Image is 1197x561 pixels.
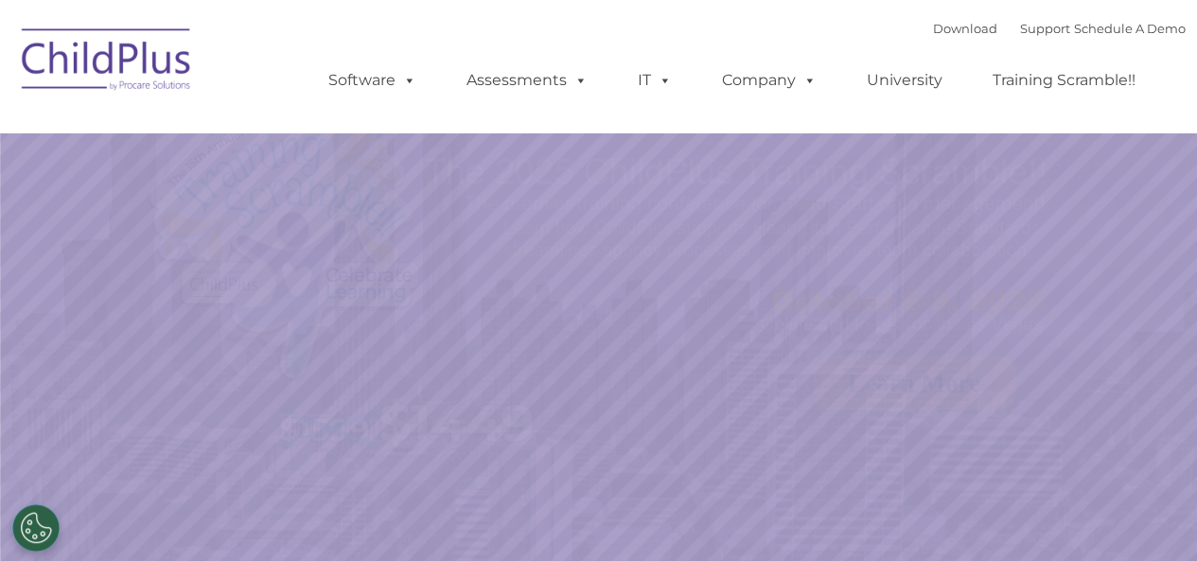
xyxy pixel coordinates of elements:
[448,61,607,99] a: Assessments
[309,61,435,99] a: Software
[848,61,961,99] a: University
[1020,21,1070,36] a: Support
[933,21,1186,36] font: |
[12,15,202,110] img: ChildPlus by Procare Solutions
[619,61,691,99] a: IT
[1074,21,1186,36] a: Schedule A Demo
[974,61,1154,99] a: Training Scramble!!
[12,504,60,552] button: Cookies Settings
[933,21,997,36] a: Download
[813,357,1015,410] a: Learn More
[703,61,836,99] a: Company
